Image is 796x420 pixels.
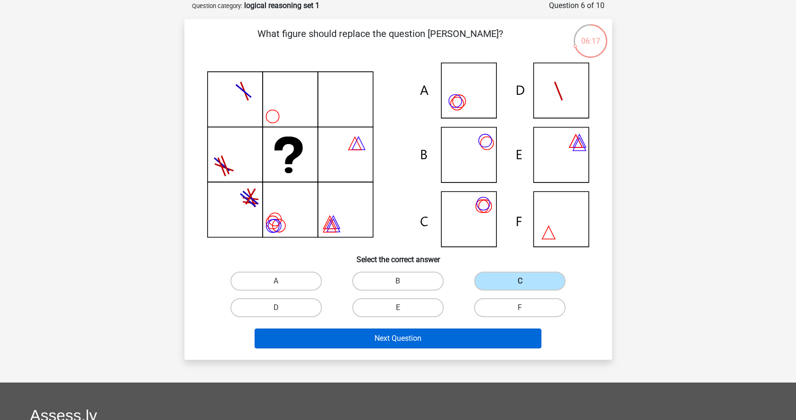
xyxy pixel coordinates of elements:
[230,298,322,317] label: D
[474,272,566,291] label: C
[230,272,322,291] label: A
[474,298,566,317] label: F
[352,272,444,291] label: B
[200,27,561,55] p: What figure should replace the question [PERSON_NAME]?
[200,247,597,264] h6: Select the correct answer
[573,23,608,47] div: 06:17
[352,298,444,317] label: E
[244,1,320,10] strong: logical reasoning set 1
[255,329,541,348] button: Next Question
[192,2,242,9] small: Question category:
